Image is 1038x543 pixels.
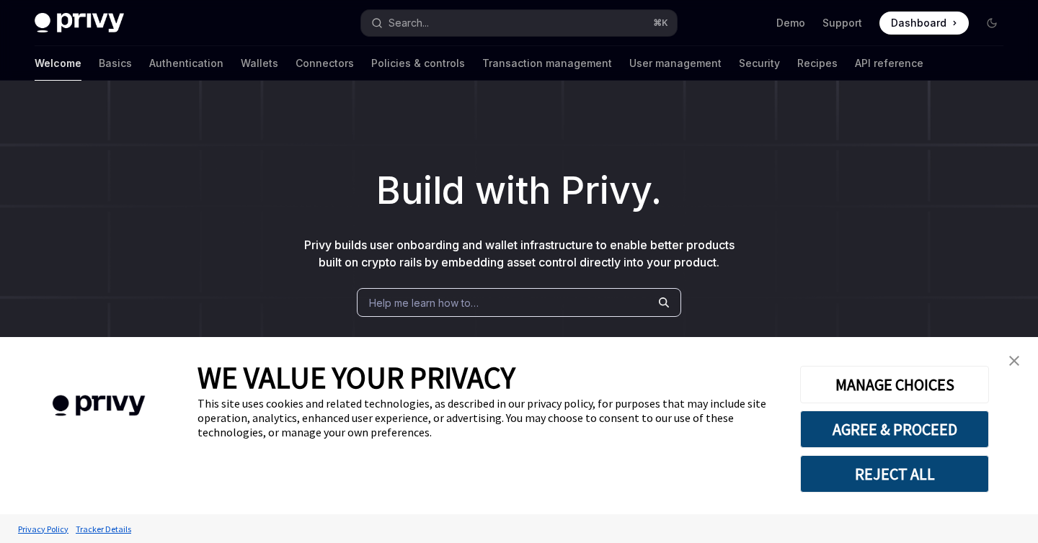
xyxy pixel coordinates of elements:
[99,46,132,81] a: Basics
[198,396,778,439] div: This site uses cookies and related technologies, as described in our privacy policy, for purposes...
[653,17,668,29] span: ⌘ K
[389,14,429,32] div: Search...
[739,46,780,81] a: Security
[369,295,479,310] span: Help me learn how to…
[149,46,223,81] a: Authentication
[855,46,923,81] a: API reference
[891,16,946,30] span: Dashboard
[797,46,838,81] a: Recipes
[23,163,1015,219] h1: Build with Privy.
[879,12,969,35] a: Dashboard
[361,10,676,36] button: Open search
[35,46,81,81] a: Welcome
[22,374,176,437] img: company logo
[629,46,722,81] a: User management
[35,13,124,33] img: dark logo
[1009,356,1019,366] img: close banner
[241,46,278,81] a: Wallets
[198,359,515,396] span: WE VALUE YOUR PRIVACY
[822,16,862,30] a: Support
[304,238,735,269] span: Privy builds user onboarding and wallet infrastructure to enable better products built on crypto ...
[296,46,354,81] a: Connectors
[1000,346,1029,375] a: close banner
[482,46,612,81] a: Transaction management
[14,516,72,542] a: Privacy Policy
[980,12,1003,35] button: Toggle dark mode
[776,16,805,30] a: Demo
[800,410,989,448] button: AGREE & PROCEED
[485,335,542,347] span: Get started
[72,516,135,542] a: Tracker Details
[485,334,542,349] a: Get started
[800,366,989,403] button: MANAGE CHOICES
[371,46,465,81] a: Policies & controls
[800,455,989,493] button: REJECT ALL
